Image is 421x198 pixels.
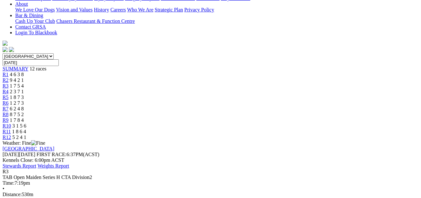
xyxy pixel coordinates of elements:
[3,129,11,134] a: R11
[3,152,35,157] span: [DATE]
[3,140,45,146] span: Weather: Fine
[3,106,9,111] a: R7
[3,83,9,89] a: R3
[3,100,9,106] a: R6
[3,41,8,46] img: logo-grsa-white.png
[12,123,26,129] span: 3 1 5 6
[3,192,22,197] span: Distance:
[155,7,183,12] a: Strategic Plan
[3,152,19,157] span: [DATE]
[10,72,24,77] span: 4 6 3 8
[184,7,214,12] a: Privacy Policy
[3,186,4,191] span: •
[110,7,126,12] a: Careers
[3,135,11,140] a: R12
[3,180,15,186] span: Time:
[12,129,26,134] span: 1 8 6 4
[10,100,24,106] span: 1 2 7 3
[15,7,55,12] a: We Love Our Dogs
[3,47,8,52] img: facebook.svg
[30,66,46,71] span: 12 races
[10,95,24,100] span: 1 8 7 3
[3,117,9,123] a: R9
[12,135,26,140] span: 5 2 4 1
[15,24,46,30] a: Contact GRSA
[94,7,109,12] a: History
[3,163,36,168] a: Stewards Report
[10,112,24,117] span: 8 7 5 2
[56,18,135,24] a: Chasers Restaurant & Function Centre
[3,95,9,100] a: R5
[10,117,24,123] span: 1 7 8 4
[9,47,14,52] img: twitter.svg
[37,163,69,168] a: Weights Report
[15,7,418,13] div: About
[31,140,45,146] img: Fine
[3,192,418,197] div: 530m
[3,175,418,180] div: TAB Open Maiden Series H CTA Division2
[3,169,9,174] span: R3
[10,77,24,83] span: 9 4 2 1
[37,152,99,157] span: 6:37PM(ACST)
[10,89,24,94] span: 2 3 7 1
[37,152,66,157] span: FIRST RACE:
[56,7,92,12] a: Vision and Values
[15,30,57,35] a: Login To Blackbook
[3,123,11,129] a: R10
[3,66,28,71] a: SUMMARY
[10,83,24,89] span: 1 7 5 4
[3,112,9,117] a: R8
[10,106,24,111] span: 6 2 4 8
[3,77,9,83] a: R2
[15,13,43,18] a: Bar & Dining
[3,89,9,94] a: R4
[3,180,418,186] div: 7:19pm
[15,18,418,24] div: Bar & Dining
[3,59,59,66] input: Select date
[3,146,54,151] a: [GEOGRAPHIC_DATA]
[15,1,28,7] a: About
[3,157,418,163] div: Kennels Close: 6:00pm ACST
[127,7,153,12] a: Who We Are
[3,72,9,77] a: R1
[15,18,55,24] a: Cash Up Your Club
